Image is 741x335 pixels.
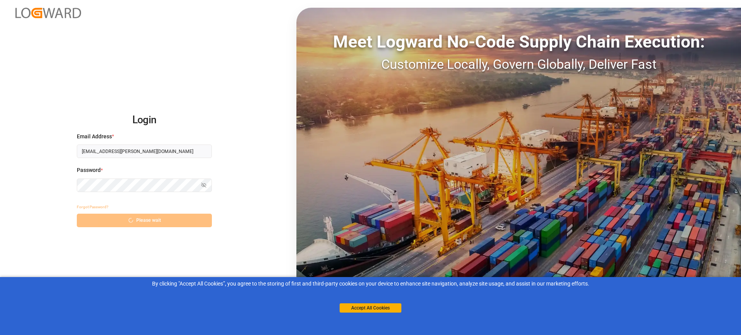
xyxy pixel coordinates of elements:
[15,8,81,18] img: Logward_new_orange.png
[5,280,736,288] div: By clicking "Accept All Cookies”, you agree to the storing of first and third-party cookies on yo...
[77,166,101,174] span: Password
[340,303,401,313] button: Accept All Cookies
[77,145,212,158] input: Enter your email
[77,108,212,133] h2: Login
[296,29,741,54] div: Meet Logward No-Code Supply Chain Execution:
[77,133,112,141] span: Email Address
[296,54,741,74] div: Customize Locally, Govern Globally, Deliver Fast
